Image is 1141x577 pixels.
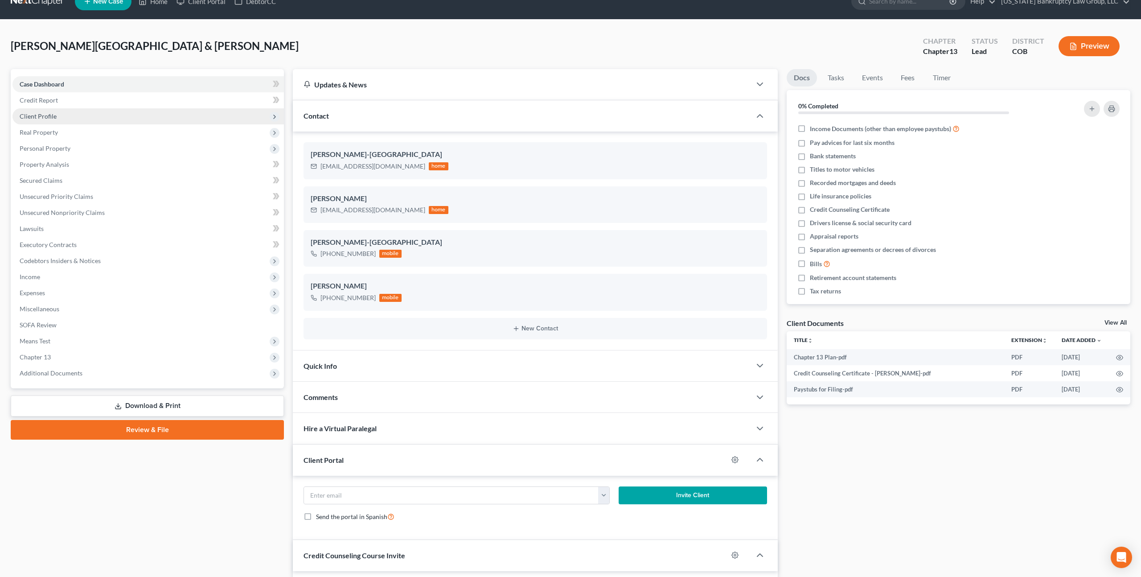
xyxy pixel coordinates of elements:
a: Secured Claims [12,173,284,189]
span: Contact [304,111,329,120]
i: unfold_more [808,338,813,343]
span: Appraisal reports [810,232,858,241]
a: Unsecured Nonpriority Claims [12,205,284,221]
a: Extensionunfold_more [1011,337,1047,343]
div: [PERSON_NAME] [311,194,760,204]
span: Personal Property [20,144,70,152]
span: Codebtors Insiders & Notices [20,257,101,264]
span: Send the portal in Spanish [316,513,387,520]
input: Enter email [304,487,599,504]
span: Expenses [20,289,45,297]
span: Means Test [20,337,50,345]
span: Hire a Virtual Paralegal [304,424,377,433]
a: Timer [926,69,958,87]
span: Additional Documents [20,369,82,377]
span: Comments [304,393,338,401]
a: Case Dashboard [12,76,284,92]
td: PDF [1004,349,1055,365]
span: Pay advices for last six months [810,138,895,147]
td: [DATE] [1055,365,1109,381]
td: PDF [1004,381,1055,397]
a: Credit Report [12,92,284,108]
div: home [429,162,448,170]
span: Client Portal [304,456,344,464]
span: Unsecured Nonpriority Claims [20,209,105,216]
td: Credit Counseling Certificate - [PERSON_NAME]-pdf [787,365,1004,381]
div: mobile [379,250,402,258]
a: View All [1104,320,1127,326]
div: COB [1012,46,1044,57]
div: Updates & News [304,80,740,89]
div: [PERSON_NAME]-[GEOGRAPHIC_DATA] [311,149,760,160]
div: Client Documents [787,318,844,328]
span: Secured Claims [20,177,62,184]
span: Real Property [20,128,58,136]
i: unfold_more [1042,338,1047,343]
div: [PHONE_NUMBER] [320,249,376,258]
div: [PERSON_NAME] [311,281,760,292]
a: Lawsuits [12,221,284,237]
strong: 0% Completed [798,102,838,110]
td: PDF [1004,365,1055,381]
a: Property Analysis [12,157,284,173]
span: Credit Counseling Certificate [810,205,890,214]
div: [EMAIL_ADDRESS][DOMAIN_NAME] [320,162,425,171]
div: Open Intercom Messenger [1111,547,1132,568]
span: Bills [810,260,822,268]
span: Client Profile [20,112,57,120]
a: Unsecured Priority Claims [12,189,284,205]
i: expand_more [1096,338,1102,343]
div: home [429,206,448,214]
div: Lead [972,46,998,57]
span: Quick Info [304,362,337,370]
td: [DATE] [1055,381,1109,397]
a: Titleunfold_more [794,337,813,343]
div: Chapter [923,36,957,46]
span: [PERSON_NAME][GEOGRAPHIC_DATA] & [PERSON_NAME] [11,39,299,52]
button: New Contact [311,325,760,332]
a: Review & File [11,420,284,440]
span: Bank statements [810,152,856,161]
div: [PHONE_NUMBER] [320,293,376,302]
span: 13 [949,47,957,55]
span: Separation agreements or decrees of divorces [810,245,936,254]
a: Executory Contracts [12,237,284,253]
div: Status [972,36,998,46]
span: Recorded mortgages and deeds [810,178,896,187]
span: Executory Contracts [20,241,77,248]
span: Miscellaneous [20,305,59,313]
span: Drivers license & social security card [810,218,911,227]
span: Life insurance policies [810,192,871,201]
div: [PERSON_NAME]-[GEOGRAPHIC_DATA] [311,237,760,248]
a: Download & Print [11,396,284,416]
span: Titles to motor vehicles [810,165,874,174]
a: Date Added expand_more [1062,337,1102,343]
span: Unsecured Priority Claims [20,193,93,200]
span: Credit Report [20,96,58,104]
span: Tax returns [810,287,841,296]
div: Chapter [923,46,957,57]
span: Lawsuits [20,225,44,232]
a: Fees [894,69,922,87]
span: Property Analysis [20,161,69,168]
a: SOFA Review [12,317,284,333]
td: Paystubs for Filing-pdf [787,381,1004,397]
div: [EMAIL_ADDRESS][DOMAIN_NAME] [320,206,425,214]
span: Case Dashboard [20,80,64,88]
a: Events [855,69,890,87]
span: SOFA Review [20,321,57,329]
button: Invite Client [619,486,767,504]
span: Chapter 13 [20,353,51,361]
td: Chapter 13 Plan-pdf [787,349,1004,365]
button: Preview [1059,36,1120,56]
span: Income Documents (other than employee paystubs) [810,124,951,133]
span: Income [20,273,40,280]
a: Docs [787,69,817,87]
a: Tasks [821,69,851,87]
span: Credit Counseling Course Invite [304,551,405,560]
div: District [1012,36,1044,46]
td: [DATE] [1055,349,1109,365]
div: mobile [379,294,402,302]
span: Retirement account statements [810,273,896,282]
